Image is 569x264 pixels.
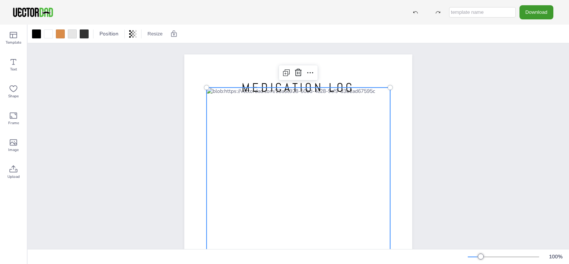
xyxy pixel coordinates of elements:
span: Shape [8,93,19,99]
div: 100 % [547,253,565,260]
span: Image [8,147,19,153]
img: VectorDad-1.png [12,7,54,18]
span: Upload [7,174,20,180]
span: Text [10,66,17,72]
button: Download [519,5,553,19]
button: Resize [144,28,166,40]
span: Position [98,30,120,37]
span: MEDICATION LOG [242,80,355,95]
input: template name [449,7,516,18]
span: Frame [8,120,19,126]
span: Template [6,40,21,45]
